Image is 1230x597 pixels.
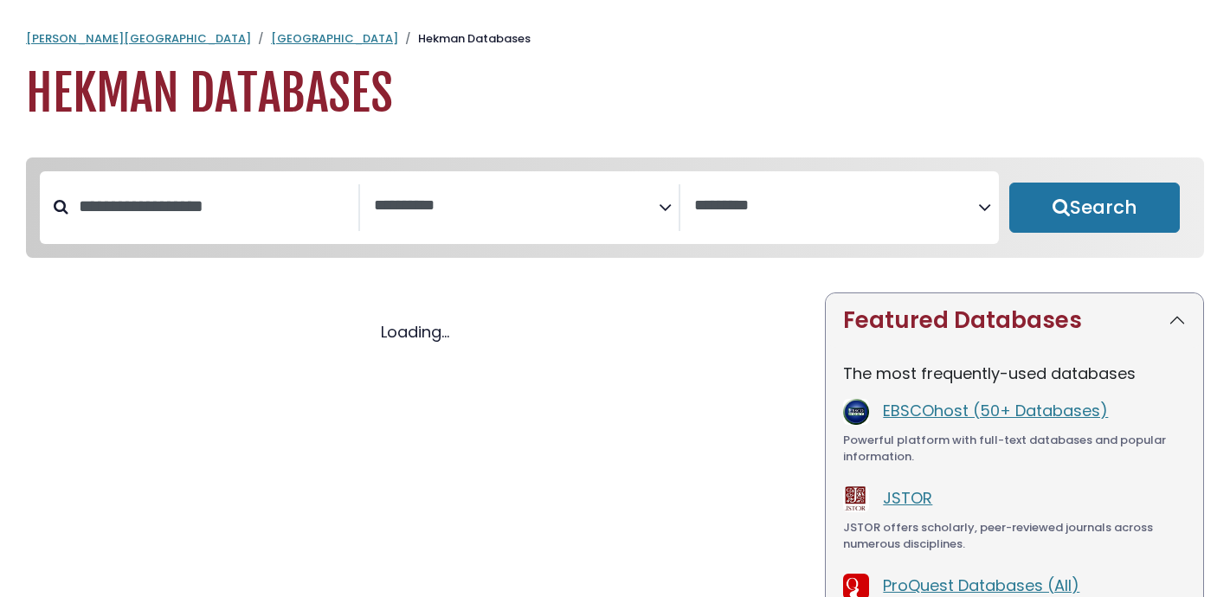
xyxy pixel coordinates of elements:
a: [GEOGRAPHIC_DATA] [271,30,398,47]
div: JSTOR offers scholarly, peer-reviewed journals across numerous disciplines. [843,519,1186,553]
a: [PERSON_NAME][GEOGRAPHIC_DATA] [26,30,251,47]
button: Submit for Search Results [1009,183,1181,233]
h1: Hekman Databases [26,65,1204,123]
p: The most frequently-used databases [843,362,1186,385]
a: JSTOR [883,487,932,509]
div: Loading... [26,320,804,343]
nav: Search filters [26,157,1204,258]
textarea: Search [374,197,659,215]
input: Search database by title or keyword [68,192,358,221]
div: Powerful platform with full-text databases and popular information. [843,432,1186,465]
textarea: Search [694,197,979,215]
button: Featured Databases [826,293,1203,348]
a: ProQuest Databases (All) [883,575,1079,596]
a: EBSCOhost (50+ Databases) [883,400,1108,421]
li: Hekman Databases [398,30,531,48]
nav: breadcrumb [26,30,1204,48]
